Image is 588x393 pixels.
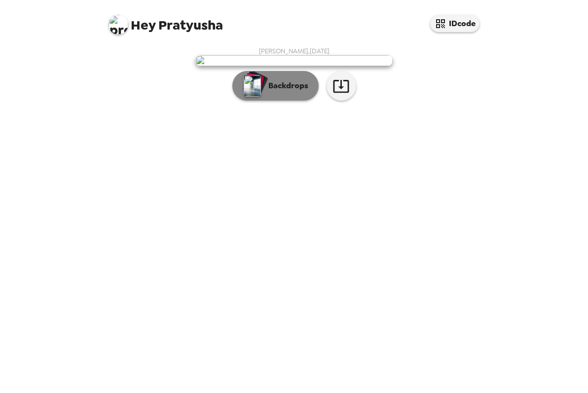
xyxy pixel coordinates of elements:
[430,15,479,32] button: IDcode
[195,55,393,66] img: user
[259,47,330,55] span: [PERSON_NAME] , [DATE]
[109,10,223,32] span: Pratyusha
[263,80,308,92] p: Backdrops
[131,16,155,34] span: Hey
[232,71,319,101] button: Backdrops
[109,15,128,35] img: profile pic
